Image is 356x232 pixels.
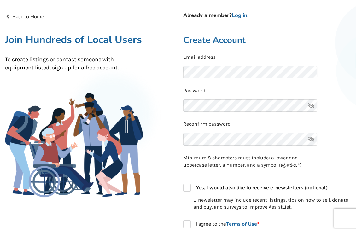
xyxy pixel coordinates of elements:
label: I agree to the [183,220,259,228]
strong: Yes, I would also like to receive e-newsletters (optional) [196,184,328,191]
a: Terms of Use* [226,221,259,228]
p: Minimum 8 characters must include: a lower and uppercase letter, a number, and a symbol (!@#$&*) [183,154,318,169]
a: Back to Home [5,13,44,20]
p: Reconfirm password [183,121,351,128]
p: To create listings or contact someone with equipment listed, sign up for a free account. [5,56,143,72]
p: Email address [183,54,351,61]
h2: Create Account [183,35,351,46]
a: Log in [232,12,247,19]
p: Password [183,87,351,94]
p: E-newsletter may include recent listings, tips on how to sell, donate and buy, and surveys to imp... [193,197,351,211]
img: Family Gathering [5,93,143,197]
h1: Join Hundreds of Local Users [5,33,143,46]
h4: Already a member? . [183,12,351,19]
